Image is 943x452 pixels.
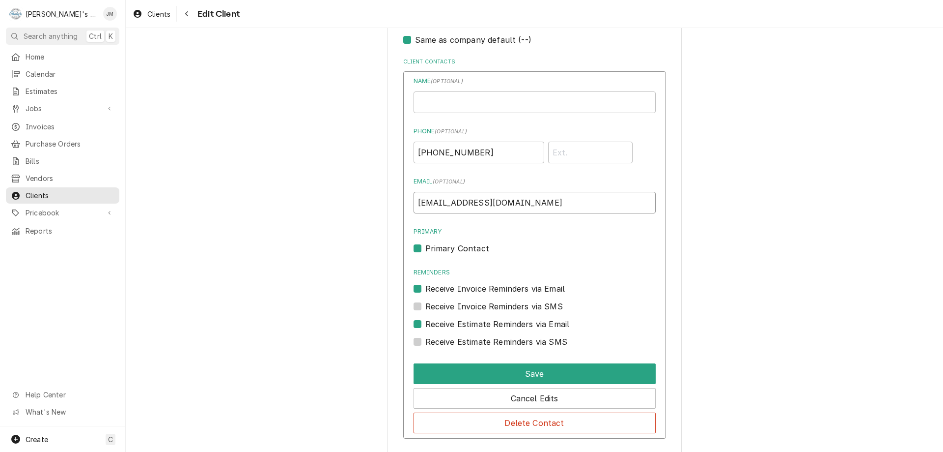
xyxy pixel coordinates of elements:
span: ( optional ) [433,179,465,185]
a: Invoices [6,119,119,135]
span: What's New [26,407,113,417]
button: Search anythingCtrlK [6,28,119,45]
span: Bills [26,156,114,166]
span: Edit Client [194,7,240,21]
div: Reminders [414,268,656,295]
div: Rudy's Commercial Refrigeration's Avatar [9,7,23,21]
div: Button Group Row [414,409,656,433]
span: Estimates [26,86,114,96]
label: Primary [414,227,656,236]
a: Clients [6,187,119,204]
span: Create [26,435,48,444]
span: C [108,434,113,445]
span: Reports [26,226,114,236]
label: Email [414,177,656,186]
label: Receive Invoice Reminders via Email [425,283,565,295]
div: Contact Edit Form [414,77,656,348]
span: ( optional ) [431,78,463,85]
div: Button Group [414,360,656,433]
label: Receive Estimate Reminders via Email [425,318,570,330]
div: Email [414,177,656,213]
span: Purchase Orders [26,139,114,149]
div: Phone [414,127,656,163]
span: ( optional ) [435,128,467,135]
a: Vendors [6,170,119,186]
span: Invoices [26,121,114,132]
span: K [109,31,113,41]
a: Go to Help Center [6,387,119,403]
a: Reports [6,223,119,239]
a: Purchase Orders [6,136,119,152]
div: Default Client Tax Rate [403,21,666,46]
span: Clients [26,190,114,201]
div: Name [414,77,656,113]
span: Ctrl [89,31,102,41]
label: Primary Contact [425,242,489,254]
label: Client Contacts [403,58,666,66]
label: Same as company default (--) [415,34,531,46]
div: Button Group Row [414,360,656,384]
label: Receive Invoice Reminders via SMS [425,301,563,312]
span: Home [26,52,114,62]
span: Clients [147,9,170,19]
a: Go to Jobs [6,100,119,117]
div: JM [103,7,117,21]
span: Jobs [26,103,100,114]
button: Delete Contact [414,413,656,433]
div: R [9,7,23,21]
span: Pricebook [26,208,100,218]
label: Phone [414,127,656,136]
a: Bills [6,153,119,169]
a: Go to Pricebook [6,205,119,221]
span: Vendors [26,173,114,183]
label: Name [414,77,656,86]
a: Go to What's New [6,404,119,420]
button: Navigate back [179,6,194,22]
input: Ext. [548,142,633,163]
button: Cancel Edits [414,388,656,409]
span: Help Center [26,390,113,400]
span: Calendar [26,69,114,79]
a: Calendar [6,66,119,82]
div: Jim McIntyre's Avatar [103,7,117,21]
label: Reminders [414,268,656,277]
input: Number [414,142,544,163]
a: Home [6,49,119,65]
a: Estimates [6,83,119,99]
button: Save [414,363,656,384]
a: Clients [129,6,174,22]
div: Primary [414,227,656,254]
div: Button Group Row [414,384,656,409]
span: Search anything [24,31,78,41]
label: Receive Estimate Reminders via SMS [425,336,567,348]
div: [PERSON_NAME]'s Commercial Refrigeration [26,9,98,19]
